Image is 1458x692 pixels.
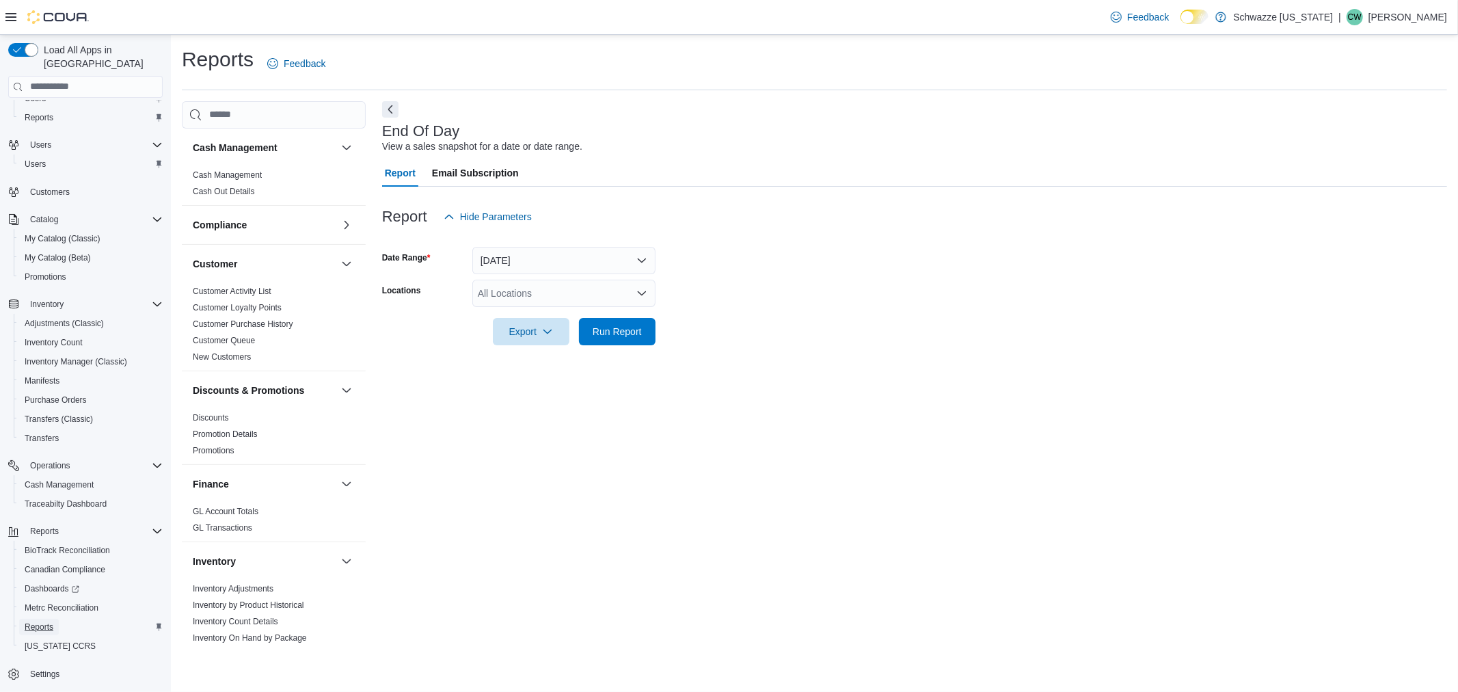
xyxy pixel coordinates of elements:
[25,252,91,263] span: My Catalog (Beta)
[382,139,582,154] div: View a sales snapshot for a date or date range.
[1348,9,1362,25] span: CW
[19,430,163,447] span: Transfers
[193,257,237,271] h3: Customer
[284,57,325,70] span: Feedback
[19,638,101,654] a: [US_STATE] CCRS
[25,159,46,170] span: Users
[19,156,51,172] a: Users
[25,137,57,153] button: Users
[193,555,236,568] h3: Inventory
[182,46,254,73] h1: Reports
[193,600,304,610] a: Inventory by Product Historical
[25,183,163,200] span: Customers
[3,664,168,684] button: Settings
[14,617,168,637] button: Reports
[193,335,255,346] span: Customer Queue
[1127,10,1169,24] span: Feedback
[14,314,168,333] button: Adjustments (Classic)
[25,296,69,312] button: Inventory
[382,123,460,139] h3: End Of Day
[30,139,51,150] span: Users
[3,135,168,155] button: Users
[3,456,168,475] button: Operations
[636,288,647,299] button: Open list of options
[19,496,163,512] span: Traceabilty Dashboard
[14,598,168,617] button: Metrc Reconciliation
[19,354,133,370] a: Inventory Manager (Classic)
[3,295,168,314] button: Inventory
[19,269,72,285] a: Promotions
[19,250,163,266] span: My Catalog (Beta)
[338,382,355,399] button: Discounts & Promotions
[193,600,304,611] span: Inventory by Product Historical
[193,522,252,533] span: GL Transactions
[25,318,104,329] span: Adjustments (Classic)
[14,155,168,174] button: Users
[19,600,104,616] a: Metrc Reconciliation
[25,414,93,425] span: Transfers (Classic)
[3,210,168,229] button: Catalog
[25,564,105,575] span: Canadian Compliance
[38,43,163,70] span: Load All Apps in [GEOGRAPHIC_DATA]
[182,503,366,542] div: Finance
[193,555,336,568] button: Inventory
[460,210,532,224] span: Hide Parameters
[1338,9,1341,25] p: |
[338,217,355,233] button: Compliance
[25,184,75,200] a: Customers
[1180,24,1181,25] span: Dark Mode
[1368,9,1447,25] p: [PERSON_NAME]
[193,319,293,329] a: Customer Purchase History
[27,10,89,24] img: Cova
[25,457,163,474] span: Operations
[19,430,64,447] a: Transfers
[25,433,59,444] span: Transfers
[14,541,168,560] button: BioTrack Reconciliation
[14,475,168,494] button: Cash Management
[182,410,366,464] div: Discounts & Promotions
[25,457,76,474] button: Operations
[19,496,112,512] a: Traceabilty Dashboard
[25,211,163,228] span: Catalog
[25,137,163,153] span: Users
[193,477,336,491] button: Finance
[19,109,59,126] a: Reports
[19,477,99,493] a: Cash Management
[193,141,336,155] button: Cash Management
[382,101,399,118] button: Next
[472,247,656,274] button: [DATE]
[193,384,336,397] button: Discounts & Promotions
[25,271,66,282] span: Promotions
[25,356,127,367] span: Inventory Manager (Classic)
[19,269,163,285] span: Promotions
[14,390,168,410] button: Purchase Orders
[25,641,96,652] span: [US_STATE] CCRS
[14,267,168,287] button: Promotions
[14,494,168,514] button: Traceabilty Dashboard
[382,252,431,263] label: Date Range
[19,392,92,408] a: Purchase Orders
[25,583,79,594] span: Dashboards
[19,542,116,559] a: BioTrack Reconciliation
[25,395,87,405] span: Purchase Orders
[1180,10,1209,24] input: Dark Mode
[25,622,53,633] span: Reports
[14,371,168,390] button: Manifests
[19,230,163,247] span: My Catalog (Classic)
[1233,9,1333,25] p: Schwazze [US_STATE]
[14,229,168,248] button: My Catalog (Classic)
[193,633,307,643] a: Inventory On Hand by Package
[182,167,366,205] div: Cash Management
[19,334,163,351] span: Inventory Count
[193,429,258,440] span: Promotion Details
[14,560,168,579] button: Canadian Compliance
[579,318,656,345] button: Run Report
[14,333,168,352] button: Inventory Count
[19,250,96,266] a: My Catalog (Beta)
[19,561,111,578] a: Canadian Compliance
[19,334,88,351] a: Inventory Count
[14,410,168,429] button: Transfers (Classic)
[25,602,98,613] span: Metrc Reconciliation
[19,315,163,332] span: Adjustments (Classic)
[193,286,271,297] span: Customer Activity List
